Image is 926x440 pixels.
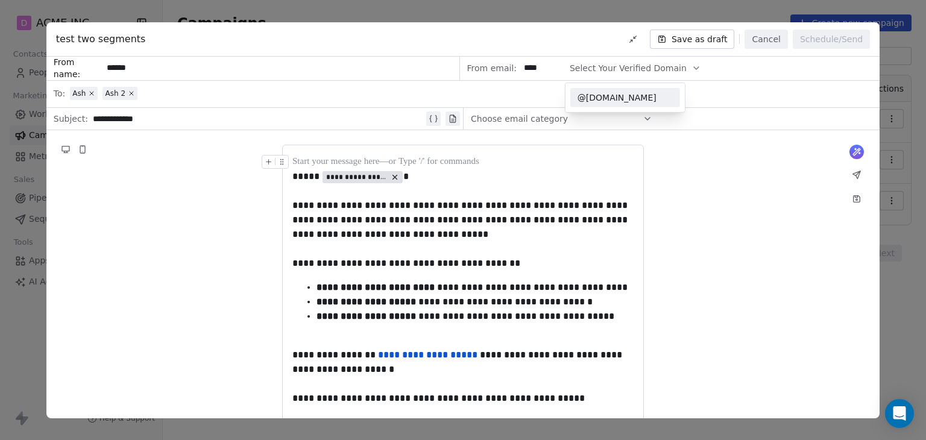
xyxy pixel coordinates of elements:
button: Save as draft [650,30,735,49]
span: @[DOMAIN_NAME] [578,92,673,104]
span: Select Your Verified Domain [570,62,687,75]
span: Ash 2 [105,89,125,98]
span: Subject: [54,113,88,128]
span: Choose email category [471,113,568,125]
span: Ash [72,89,86,98]
span: From email: [467,62,517,74]
span: From name: [54,56,102,80]
div: Suggestions [570,88,680,107]
span: To: [54,87,65,99]
span: test two segments [56,32,146,46]
button: Schedule/Send [793,30,870,49]
button: Cancel [745,30,787,49]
